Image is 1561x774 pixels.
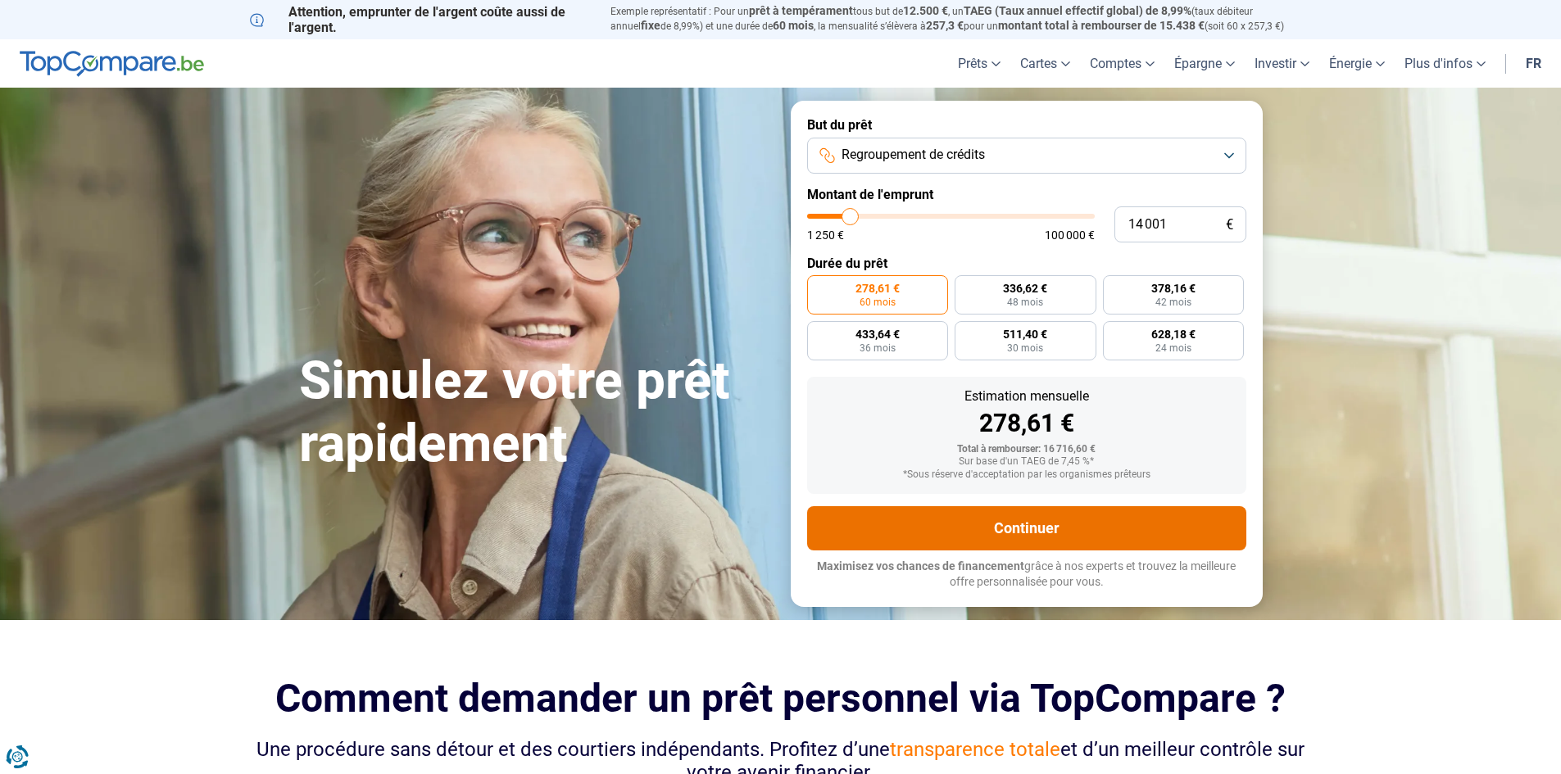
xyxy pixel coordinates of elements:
[749,4,853,17] span: prêt à tempérament
[250,4,591,35] p: Attention, emprunter de l'argent coûte aussi de l'argent.
[807,256,1246,271] label: Durée du prêt
[890,738,1060,761] span: transparence totale
[926,19,964,32] span: 257,3 €
[641,19,660,32] span: fixe
[1516,39,1551,88] a: fr
[807,117,1246,133] label: But du prêt
[1164,39,1245,88] a: Épargne
[820,456,1233,468] div: Sur base d'un TAEG de 7,45 %*
[855,283,900,294] span: 278,61 €
[1151,283,1196,294] span: 378,16 €
[20,51,204,77] img: TopCompare
[807,559,1246,591] p: grâce à nos experts et trouvez la meilleure offre personnalisée pour vous.
[860,297,896,307] span: 60 mois
[842,146,985,164] span: Regroupement de crédits
[1319,39,1395,88] a: Énergie
[1080,39,1164,88] a: Comptes
[903,4,948,17] span: 12.500 €
[807,229,844,241] span: 1 250 €
[299,350,771,476] h1: Simulez votre prêt rapidement
[964,4,1191,17] span: TAEG (Taux annuel effectif global) de 8,99%
[1155,297,1191,307] span: 42 mois
[817,559,1024,573] span: Maximisez vos chances de financement
[807,506,1246,550] button: Continuer
[1003,283,1047,294] span: 336,62 €
[1226,218,1233,232] span: €
[1010,39,1080,88] a: Cartes
[1003,328,1047,340] span: 511,40 €
[250,676,1312,721] h2: Comment demander un prêt personnel via TopCompare ?
[773,19,814,32] span: 60 mois
[1245,39,1319,88] a: Investir
[1007,297,1043,307] span: 48 mois
[998,19,1205,32] span: montant total à rembourser de 15.438 €
[807,187,1246,202] label: Montant de l'emprunt
[820,411,1233,436] div: 278,61 €
[807,138,1246,174] button: Regroupement de crédits
[820,390,1233,403] div: Estimation mensuelle
[948,39,1010,88] a: Prêts
[1007,343,1043,353] span: 30 mois
[1151,328,1196,340] span: 628,18 €
[820,444,1233,455] div: Total à rembourser: 16 716,60 €
[860,343,896,353] span: 36 mois
[1155,343,1191,353] span: 24 mois
[1395,39,1495,88] a: Plus d'infos
[610,4,1312,34] p: Exemple représentatif : Pour un tous but de , un (taux débiteur annuel de 8,99%) et une durée de ...
[820,469,1233,481] div: *Sous réserve d'acceptation par les organismes prêteurs
[1045,229,1095,241] span: 100 000 €
[855,328,900,340] span: 433,64 €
